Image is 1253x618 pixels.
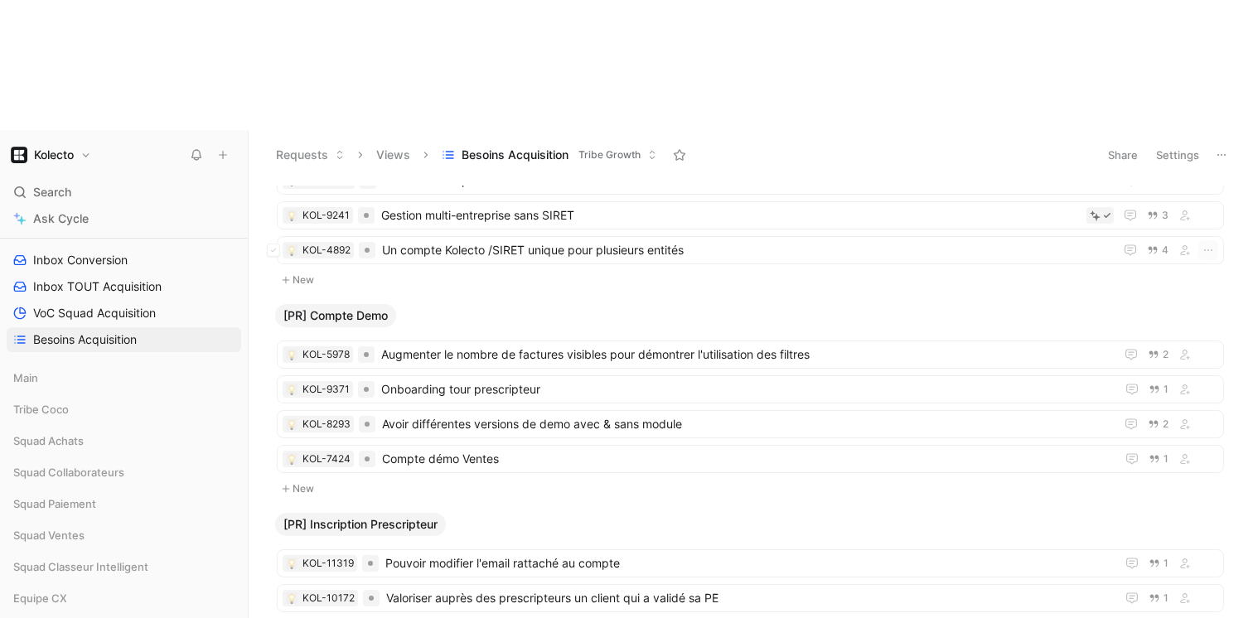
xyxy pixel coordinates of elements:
[302,207,350,224] div: KOL-9241
[7,190,241,352] div: Tribe GrowthInbox Lead GenInbox ConversionInbox TOUT AcquisitionVoC Squad AcquisitionBesoins Acqu...
[302,590,355,606] div: KOL-10172
[1144,241,1172,259] button: 4
[1144,345,1172,364] button: 2
[7,428,241,453] div: Squad Achats
[268,142,352,167] button: Requests
[578,147,641,163] span: Tribe Growth
[13,590,67,606] span: Equipe CX
[277,375,1224,403] a: 💡KOL-9371Onboarding tour prescripteur1
[11,147,27,163] img: Kolecto
[33,305,156,321] span: VoC Squad Acquisition
[277,201,1224,229] a: 💡KOL-9241Gestion multi-entreprise sans SIRET3
[369,142,418,167] button: Views
[287,594,297,604] img: 💡
[13,464,124,480] span: Squad Collaborateurs
[13,432,84,449] span: Squad Achats
[382,414,1108,434] span: Avoir différentes versions de demo avec & sans module
[287,559,297,569] img: 💡
[7,248,241,273] a: Inbox Conversion
[1163,454,1168,464] span: 1
[7,554,241,579] div: Squad Classeur Intelligent
[283,307,388,324] span: [PR] Compte Demo
[7,554,241,584] div: Squad Classeur Intelligent
[7,586,241,611] div: Equipe CX
[287,385,297,395] img: 💡
[302,416,351,432] div: KOL-8293
[1101,143,1145,167] button: Share
[7,180,241,205] div: Search
[1145,589,1172,607] button: 1
[1163,384,1168,394] span: 1
[13,558,148,575] span: Squad Classeur Intelligent
[33,331,137,348] span: Besoins Acquisition
[33,182,71,202] span: Search
[275,270,1226,290] button: New
[1163,593,1168,603] span: 1
[287,246,297,256] img: 💡
[275,479,1226,499] button: New
[381,345,1108,365] span: Augmenter le nombre de factures visibles pour démontrer l'utilisation des filtres
[7,301,241,326] a: VoC Squad Acquisition
[434,142,665,167] button: Besoins AcquisitionTribe Growth
[302,451,351,467] div: KOL-7424
[13,527,85,543] span: Squad Ventes
[1163,419,1168,429] span: 2
[1162,210,1168,220] span: 3
[286,349,298,360] button: 💡
[1144,206,1172,225] button: 3
[287,455,297,465] img: 💡
[1145,554,1172,572] button: 1
[382,449,1109,469] span: Compte démo Ventes
[7,143,95,167] button: KolectoKolecto
[302,346,350,363] div: KOL-5978
[13,495,96,512] span: Squad Paiement
[1163,558,1168,568] span: 1
[287,350,297,360] img: 💡
[277,410,1224,438] a: 💡KOL-8293Avoir différentes versions de demo avec & sans module2
[385,553,1109,573] span: Pouvoir modifier l'email rattaché au compte
[286,210,298,221] button: 💡
[286,175,298,186] button: 💡
[13,401,69,418] span: Tribe Coco
[7,428,241,458] div: Squad Achats
[381,379,1109,399] span: Onboarding tour prescripteur
[286,453,298,465] button: 💡
[275,304,396,327] button: [PR] Compte Demo
[302,555,354,572] div: KOL-11319
[277,445,1224,473] a: 💡KOL-7424Compte démo Ventes1
[287,211,297,221] img: 💡
[1149,143,1207,167] button: Settings
[286,558,298,569] button: 💡
[286,244,298,256] button: 💡
[7,397,241,422] div: Tribe Coco
[287,420,297,430] img: 💡
[268,304,1232,500] div: [PR] Compte DemoNew
[7,586,241,616] div: Equipe CX
[268,95,1232,291] div: New
[286,384,298,395] button: 💡
[7,491,241,521] div: Squad Paiement
[1145,380,1172,398] button: 1
[13,369,38,386] span: Main
[286,418,298,430] button: 💡
[33,278,162,295] span: Inbox TOUT Acquisition
[381,205,1080,225] span: Gestion multi-entreprise sans SIRET
[33,252,128,268] span: Inbox Conversion
[7,206,241,231] a: Ask Cycle
[277,584,1224,612] a: 💡KOL-10172Valoriser auprès des prescripteurs un client qui a validé sa PE1
[7,523,241,548] div: Squad Ventes
[286,592,298,604] button: 💡
[283,516,438,533] span: [PR] Inscription Prescripteur
[7,460,241,485] div: Squad Collaborateurs
[386,588,1109,608] span: Valoriser auprès des prescripteurs un client qui a validé sa PE
[1163,176,1168,186] span: 5
[277,236,1224,264] a: 💡KOL-4892Un compte Kolecto /SIRET unique pour plusieurs entités4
